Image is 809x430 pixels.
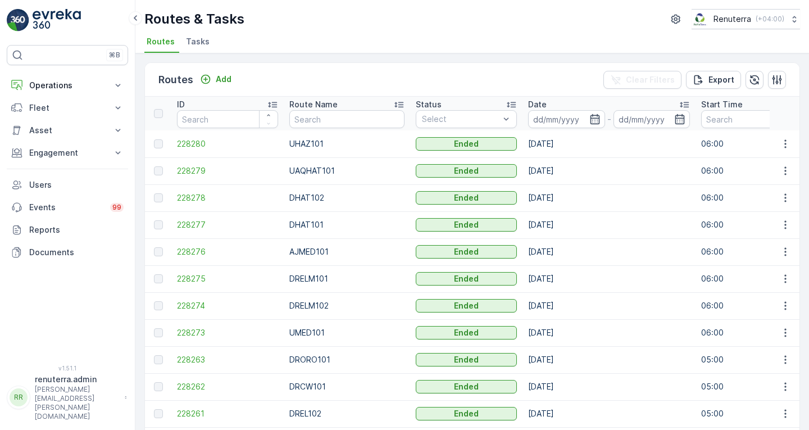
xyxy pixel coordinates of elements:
[154,139,163,148] div: Toggle Row Selected
[454,354,479,365] p: Ended
[522,292,696,319] td: [DATE]
[29,224,124,236] p: Reports
[454,300,479,311] p: Ended
[756,15,784,24] p: ( +04:00 )
[216,74,231,85] p: Add
[186,36,210,47] span: Tasks
[454,138,479,150] p: Ended
[416,272,517,286] button: Ended
[154,328,163,337] div: Toggle Row Selected
[289,300,404,311] p: DRELM102
[177,192,278,203] span: 228278
[177,110,278,128] input: Search
[522,130,696,157] td: [DATE]
[686,71,741,89] button: Export
[626,74,675,85] p: Clear Filters
[701,246,802,257] p: 06:00
[109,51,120,60] p: ⌘B
[522,211,696,238] td: [DATE]
[289,354,404,365] p: DRORO101
[454,408,479,419] p: Ended
[154,355,163,364] div: Toggle Row Selected
[177,138,278,150] a: 228280
[289,165,404,176] p: UAQHAT101
[144,10,244,28] p: Routes & Tasks
[701,138,802,150] p: 06:00
[177,408,278,419] a: 228261
[289,381,404,392] p: DRCW101
[177,165,278,176] a: 228279
[708,74,734,85] p: Export
[29,125,106,136] p: Asset
[416,137,517,151] button: Ended
[289,327,404,338] p: UMED101
[154,301,163,310] div: Toggle Row Selected
[713,13,751,25] p: Renuterra
[7,374,128,421] button: RRrenuterra.admin[PERSON_NAME][EMAIL_ADDRESS][PERSON_NAME][DOMAIN_NAME]
[7,219,128,241] a: Reports
[528,110,605,128] input: dd/mm/yyyy
[7,196,128,219] a: Events99
[522,346,696,373] td: [DATE]
[416,299,517,313] button: Ended
[692,9,800,29] button: Renuterra(+04:00)
[289,138,404,150] p: UHAZ101
[177,354,278,365] a: 228263
[158,72,193,88] p: Routes
[454,327,479,338] p: Ended
[154,247,163,256] div: Toggle Row Selected
[607,112,611,126] p: -
[701,273,802,284] p: 06:00
[522,319,696,346] td: [DATE]
[7,142,128,164] button: Engagement
[154,166,163,175] div: Toggle Row Selected
[7,241,128,264] a: Documents
[33,9,81,31] img: logo_light-DOdMpM7g.png
[701,354,802,365] p: 05:00
[29,80,106,91] p: Operations
[701,381,802,392] p: 05:00
[701,327,802,338] p: 06:00
[454,246,479,257] p: Ended
[35,374,119,385] p: renuterra.admin
[7,365,128,372] span: v 1.51.1
[177,246,278,257] a: 228276
[416,99,442,110] p: Status
[289,219,404,230] p: DHAT101
[454,381,479,392] p: Ended
[522,373,696,400] td: [DATE]
[701,165,802,176] p: 06:00
[7,97,128,119] button: Fleet
[35,385,119,421] p: [PERSON_NAME][EMAIL_ADDRESS][PERSON_NAME][DOMAIN_NAME]
[154,409,163,418] div: Toggle Row Selected
[416,380,517,393] button: Ended
[701,300,802,311] p: 06:00
[29,247,124,258] p: Documents
[522,400,696,427] td: [DATE]
[522,184,696,211] td: [DATE]
[177,300,278,311] a: 228274
[29,102,106,114] p: Fleet
[177,273,278,284] span: 228275
[416,407,517,420] button: Ended
[7,174,128,196] a: Users
[603,71,681,89] button: Clear Filters
[528,99,547,110] p: Date
[29,179,124,191] p: Users
[112,203,121,212] p: 99
[7,74,128,97] button: Operations
[289,110,404,128] input: Search
[701,110,802,128] input: Search
[454,192,479,203] p: Ended
[422,114,499,125] p: Select
[692,13,709,25] img: Screenshot_2024-07-26_at_13.33.01.png
[416,245,517,259] button: Ended
[289,192,404,203] p: DHAT102
[289,99,338,110] p: Route Name
[289,246,404,257] p: AJMED101
[177,99,185,110] p: ID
